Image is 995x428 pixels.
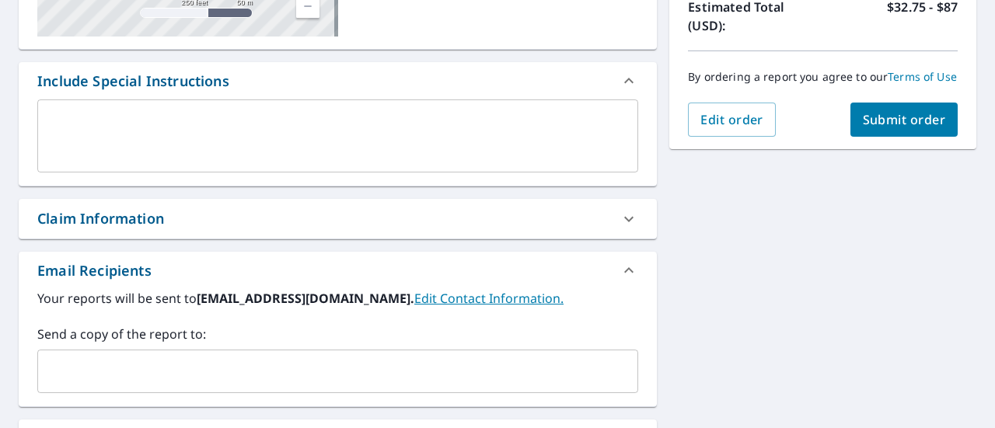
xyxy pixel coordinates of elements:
div: Email Recipients [19,252,657,289]
div: Claim Information [37,208,164,229]
div: Include Special Instructions [37,71,229,92]
button: Edit order [688,103,776,137]
a: EditContactInfo [414,290,564,307]
p: By ordering a report you agree to our [688,70,958,84]
span: Edit order [700,111,763,128]
b: [EMAIL_ADDRESS][DOMAIN_NAME]. [197,290,414,307]
label: Send a copy of the report to: [37,325,638,343]
label: Your reports will be sent to [37,289,638,308]
div: Email Recipients [37,260,152,281]
button: Submit order [850,103,958,137]
div: Include Special Instructions [19,62,657,99]
div: Claim Information [19,199,657,238]
a: Terms of Use [888,69,957,84]
span: Submit order [863,111,946,128]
